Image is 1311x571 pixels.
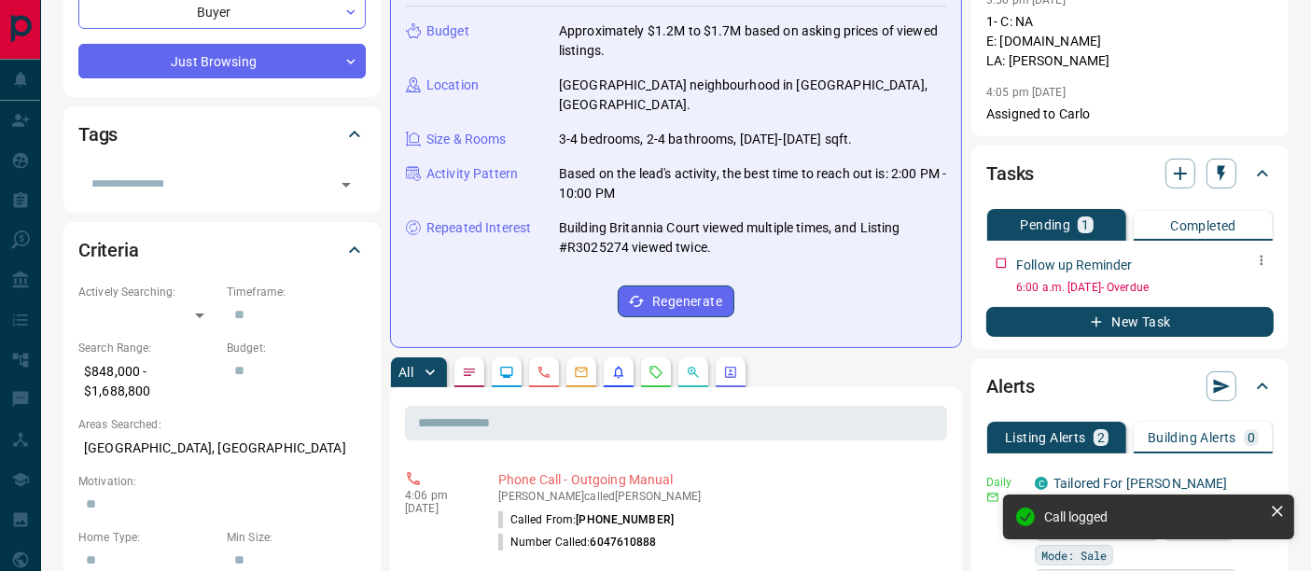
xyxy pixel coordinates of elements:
p: Completed [1170,219,1236,232]
span: 6047610888 [591,536,657,549]
p: Building Alerts [1148,431,1236,444]
p: [PERSON_NAME] called [PERSON_NAME] [498,490,940,503]
p: Listing Alerts [1005,431,1086,444]
p: Search Range: [78,340,217,356]
div: Call logged [1044,509,1262,524]
div: condos.ca [1035,477,1048,490]
svg: Notes [462,365,477,380]
p: 2 [1097,431,1105,444]
svg: Email [986,491,999,504]
svg: Calls [537,365,551,380]
svg: Agent Actions [723,365,738,380]
p: [DATE] [405,502,470,515]
p: Assigned to Carlo [986,104,1274,124]
p: Budget: [227,340,366,356]
p: Daily [986,474,1024,491]
div: Tags [78,112,366,157]
button: Regenerate [618,285,734,317]
p: All [398,366,413,379]
h2: Alerts [986,371,1035,401]
p: $848,000 - $1,688,800 [78,356,217,407]
button: Open [333,172,359,198]
p: Called From: [498,511,674,528]
p: Location [426,76,479,95]
p: Min Size: [227,529,366,546]
p: 4:06 pm [405,489,470,502]
h2: Tasks [986,159,1034,188]
h2: Tags [78,119,118,149]
div: Just Browsing [78,44,366,78]
p: Follow up Reminder [1016,256,1132,275]
p: 1 [1081,218,1089,231]
p: 1- C: NA E: [DOMAIN_NAME] LA: [PERSON_NAME] [986,12,1274,71]
p: 3-4 bedrooms, 2-4 bathrooms, [DATE]-[DATE] sqft. [559,130,852,149]
div: Criteria [78,228,366,272]
div: Alerts [986,364,1274,409]
p: [GEOGRAPHIC_DATA] neighbourhood in [GEOGRAPHIC_DATA], [GEOGRAPHIC_DATA]. [559,76,946,115]
p: Motivation: [78,473,366,490]
p: Areas Searched: [78,416,366,433]
p: 0 [1248,431,1255,444]
p: [GEOGRAPHIC_DATA], [GEOGRAPHIC_DATA] [78,433,366,464]
p: 4:05 pm [DATE] [986,86,1066,99]
p: Number Called: [498,534,657,550]
span: [PHONE_NUMBER] [576,513,674,526]
p: Actively Searching: [78,284,217,300]
p: Based on the lead's activity, the best time to reach out is: 2:00 PM - 10:00 PM [559,164,946,203]
p: Pending [1021,218,1071,231]
p: Size & Rooms [426,130,507,149]
svg: Emails [574,365,589,380]
p: Budget [426,21,469,41]
h2: Criteria [78,235,139,265]
p: Timeframe: [227,284,366,300]
p: Building Britannia Court viewed multiple times, and Listing #R3025274 viewed twice. [559,218,946,258]
p: 6:00 a.m. [DATE] - Overdue [1016,279,1274,296]
div: Tasks [986,151,1274,196]
svg: Requests [649,365,663,380]
a: Tailored For [PERSON_NAME][GEOGRAPHIC_DATA] [1053,476,1227,510]
button: New Task [986,307,1274,337]
p: Activity Pattern [426,164,518,184]
svg: Opportunities [686,365,701,380]
p: Home Type: [78,529,217,546]
p: Phone Call - Outgoing Manual [498,470,940,490]
p: Repeated Interest [426,218,531,238]
svg: Lead Browsing Activity [499,365,514,380]
p: Approximately $1.2M to $1.7M based on asking prices of viewed listings. [559,21,946,61]
svg: Listing Alerts [611,365,626,380]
